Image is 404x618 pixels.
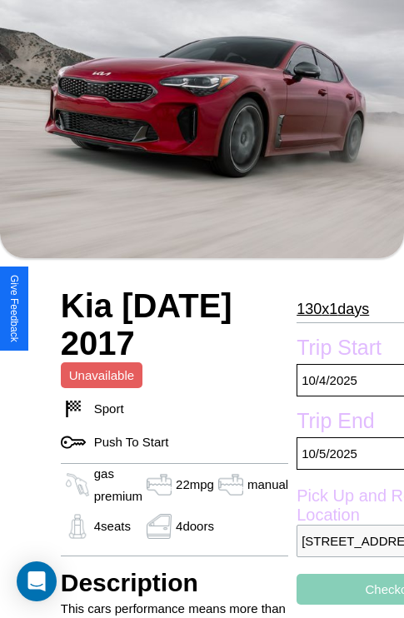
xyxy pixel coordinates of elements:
div: Give Feedback [8,275,20,342]
img: gas [61,514,94,539]
p: manual [247,473,288,496]
div: Open Intercom Messenger [17,561,57,601]
p: gas premium [94,462,142,507]
p: Push To Start [86,431,169,453]
p: 22 mpg [176,473,214,496]
p: 130 x 1 days [297,296,369,322]
h3: Description [61,569,288,597]
img: gas [142,514,176,539]
img: gas [142,472,176,497]
p: 4 seats [94,515,131,537]
p: Sport [86,397,124,420]
p: 4 doors [176,515,214,537]
img: gas [214,472,247,497]
h2: Kia [DATE] 2017 [61,287,288,362]
p: Unavailable [69,364,134,386]
img: gas [61,472,94,497]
